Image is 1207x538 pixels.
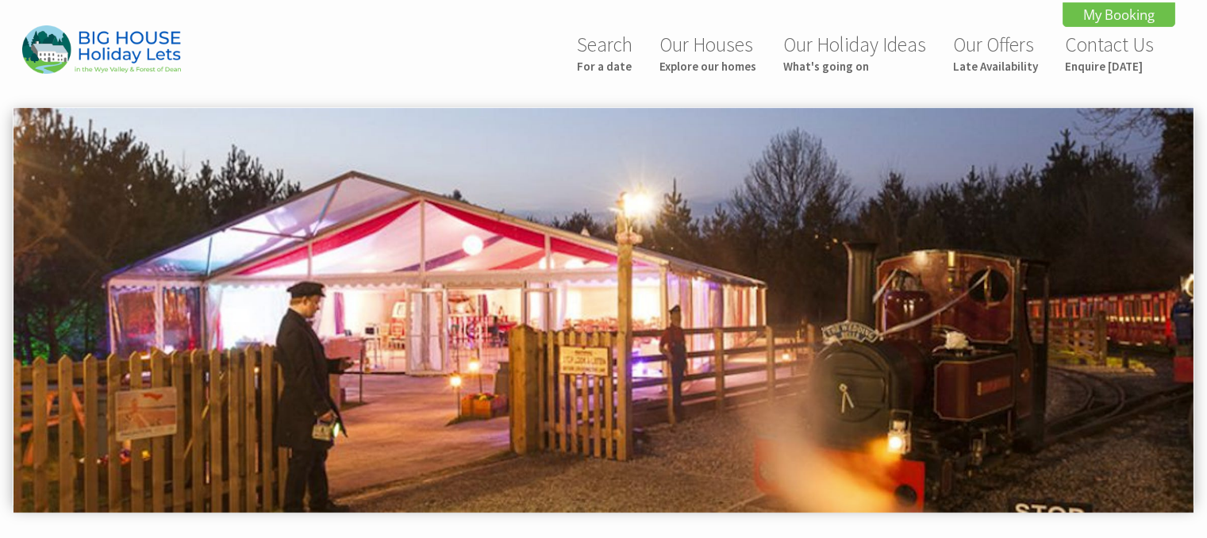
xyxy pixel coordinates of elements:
[659,59,756,74] small: Explore our homes
[953,59,1038,74] small: Late Availability
[953,32,1038,74] a: Our OffersLate Availability
[577,59,632,74] small: For a date
[1063,2,1175,27] a: My Booking
[577,32,632,74] a: SearchFor a date
[659,32,756,74] a: Our HousesExplore our homes
[22,25,181,74] img: Big House Holiday Lets
[1065,59,1154,74] small: Enquire [DATE]
[783,32,926,74] a: Our Holiday IdeasWhat's going on
[1065,32,1154,74] a: Contact UsEnquire [DATE]
[783,59,926,74] small: What's going on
